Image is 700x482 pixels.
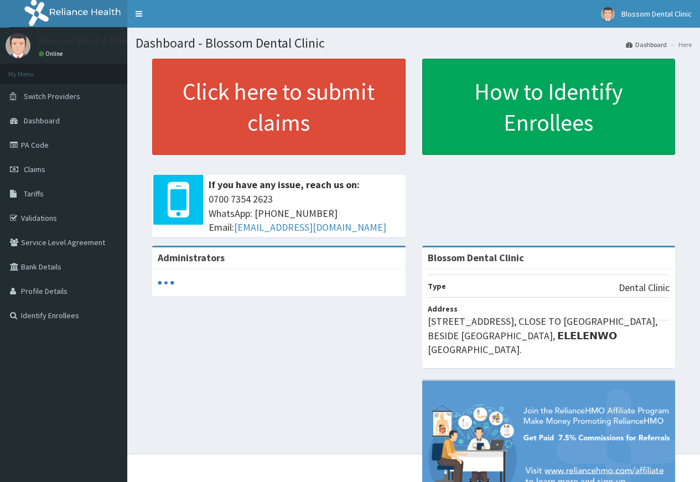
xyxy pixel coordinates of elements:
[39,36,132,46] p: Blossom Dental Clinic
[621,9,692,19] span: Blossom Dental Clinic
[158,251,225,264] b: Administrators
[422,59,676,155] a: How to Identify Enrollees
[428,281,446,291] b: Type
[428,314,670,357] p: [STREET_ADDRESS], CLOSE TO [GEOGRAPHIC_DATA], BESIDE [GEOGRAPHIC_DATA], 𝗘𝗟𝗘𝗟𝗘𝗡𝗪𝗢 [GEOGRAPHIC_DATA].
[39,50,65,58] a: Online
[619,281,670,295] p: Dental Clinic
[668,40,692,49] li: Here
[24,189,44,199] span: Tariffs
[6,33,30,58] img: User Image
[24,91,80,101] span: Switch Providers
[24,164,45,174] span: Claims
[209,178,360,191] b: If you have any issue, reach us on:
[626,40,667,49] a: Dashboard
[152,59,406,155] a: Click here to submit claims
[158,274,174,291] svg: audio-loading
[136,36,692,50] h1: Dashboard - Blossom Dental Clinic
[428,304,458,314] b: Address
[209,192,400,235] span: 0700 7354 2623 WhatsApp: [PHONE_NUMBER] Email:
[601,7,615,21] img: User Image
[234,221,386,234] a: [EMAIL_ADDRESS][DOMAIN_NAME]
[24,116,60,126] span: Dashboard
[428,251,524,264] strong: Blossom Dental Clinic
